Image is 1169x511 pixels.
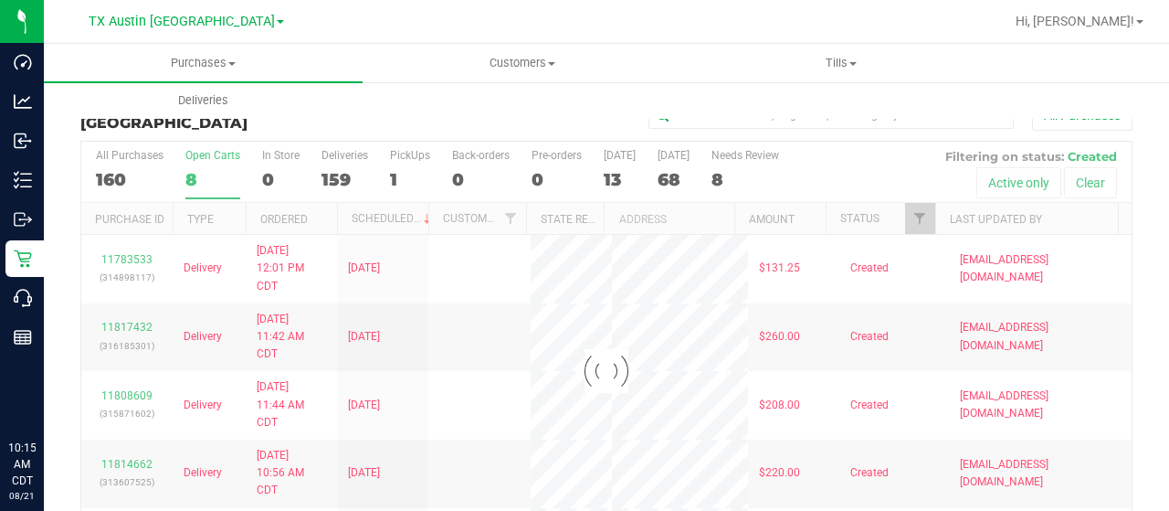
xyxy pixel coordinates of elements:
[14,92,32,111] inline-svg: Analytics
[89,14,275,29] span: TX Austin [GEOGRAPHIC_DATA]
[8,489,36,503] p: 08/21
[14,328,32,346] inline-svg: Reports
[44,55,363,71] span: Purchases
[153,92,253,109] span: Deliveries
[363,44,681,82] a: Customers
[14,250,32,268] inline-svg: Retail
[18,365,73,420] iframe: Resource center
[14,289,32,307] inline-svg: Call Center
[14,132,32,150] inline-svg: Inbound
[14,210,32,229] inline-svg: Outbound
[14,53,32,71] inline-svg: Dashboard
[1016,14,1134,28] span: Hi, [PERSON_NAME]!
[681,44,1000,82] a: Tills
[80,99,431,131] h3: Purchase Summary:
[14,171,32,189] inline-svg: Inventory
[682,55,999,71] span: Tills
[44,81,363,120] a: Deliveries
[363,55,680,71] span: Customers
[8,440,36,489] p: 10:15 AM CDT
[44,44,363,82] a: Purchases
